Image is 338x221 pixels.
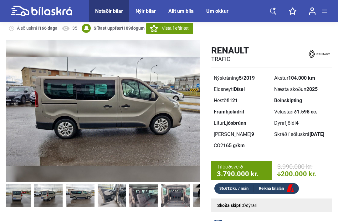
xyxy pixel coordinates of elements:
[296,120,299,126] b: 4
[254,185,299,193] a: Reikna bílalán
[123,26,131,31] span: 109
[66,184,95,207] img: 1743074439_1051769292864234091_15374411912553677.jpg
[243,203,257,208] span: Ódýrari
[94,26,145,31] b: Síðast uppfært dögum
[306,86,318,92] b: 2025
[229,98,238,103] b: 121
[309,7,316,15] img: user-login.svg
[224,120,246,126] b: Ljósbrúnn
[95,8,123,14] a: Notaðir bílar
[214,109,244,115] b: Framhjóladrif
[168,8,194,14] a: Allt um bíla
[307,45,332,63] img: logo Renault TRAFIC
[217,163,266,171] span: Tilboðsverð
[129,184,158,207] img: 1743074439_1857642430338138822_15374412453601822.jpg
[17,25,58,31] span: Á söluskrá í
[277,163,326,170] span: 3.990.000 kr.
[161,184,190,207] img: 1743074440_8471133472478428770_15374412773256083.jpg
[206,8,228,14] a: Um okkur
[274,121,330,126] div: Dyrafjöldi
[211,45,249,56] h1: Renault
[136,8,156,14] a: Nýir bílar
[274,98,302,103] b: Beinskipting
[223,143,245,148] b: 165 g/km
[72,25,77,31] span: 35
[214,76,269,81] div: Nýskráning
[214,121,269,126] div: Litur
[217,171,266,178] span: 3.790.000 kr.
[277,170,326,178] span: 200.000 kr.
[162,25,189,32] span: Vista í eftirlæti
[310,131,324,137] b: [DATE]
[214,132,269,137] div: [PERSON_NAME]
[288,75,315,81] b: 104.000 km
[274,109,330,114] div: Vélastærð
[274,132,330,137] div: Skráð í söluskrá
[39,26,58,31] b: 166 daga
[234,86,245,92] b: Dísel
[2,184,31,207] img: 1743074438_6121926913872857664_15374411304525687.jpg
[34,184,63,207] img: 1743074439_7331622033992354390_15374411638810778.jpg
[274,76,330,81] div: Akstur
[239,75,255,81] b: 5/2019
[214,87,269,92] div: Eldsneyti
[214,143,269,148] div: CO2
[146,23,193,34] button: Vista í eftirlæti
[274,87,330,92] div: Næsta skoðun
[214,98,269,103] div: Hestöfl
[297,109,317,115] b: 1.598 cc.
[214,185,254,192] div: 36.612 kr. / mán
[193,184,222,207] img: 1743074440_8242221358732480176_15374413045121049.jpg
[217,203,243,208] strong: Skoða skipti:
[98,184,126,207] img: 1743074439_2746906398752089626_15374412171671016.jpg
[251,131,254,137] b: 9
[211,56,249,63] h2: TRAFIC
